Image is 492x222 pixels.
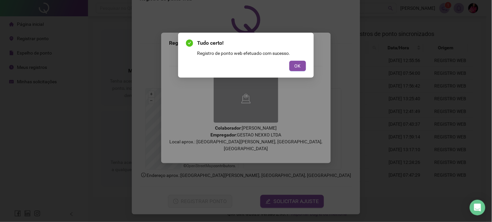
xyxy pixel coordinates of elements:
[470,200,485,215] div: Open Intercom Messenger
[197,50,306,57] div: Registro de ponto web efetuado com sucesso.
[289,61,306,71] button: OK
[295,62,301,70] span: OK
[197,39,306,47] span: Tudo certo!
[186,40,193,47] span: check-circle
